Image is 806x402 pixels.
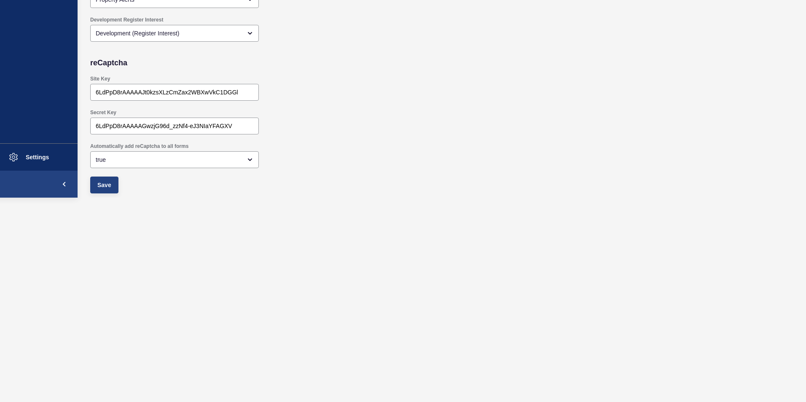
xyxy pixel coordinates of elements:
[90,25,259,42] div: open menu
[90,151,259,168] div: open menu
[90,143,188,150] label: Automatically add reCaptcha to all forms
[90,16,163,23] label: Development Register Interest
[97,181,111,189] span: Save
[90,59,127,67] h2: reCaptcha
[90,177,118,193] button: Save
[90,109,116,116] label: Secret Key
[90,75,110,82] label: Site Key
